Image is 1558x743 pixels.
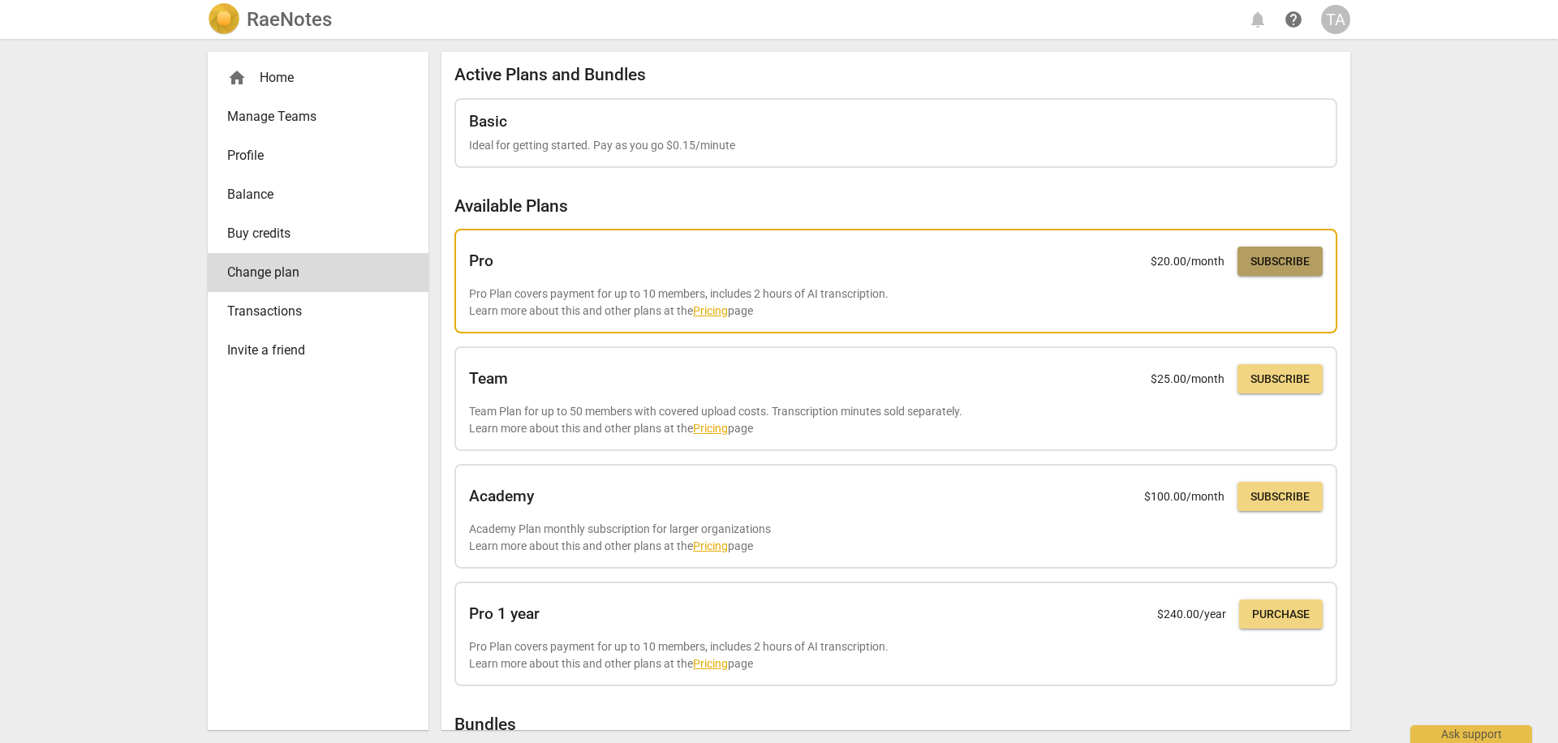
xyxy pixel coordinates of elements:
a: LogoRaeNotes [208,3,332,36]
span: Subscribe [1250,254,1310,270]
span: help [1284,10,1303,29]
p: Pro Plan covers payment for up to 10 members, includes 2 hours of AI transcription. Learn more ab... [469,638,1323,672]
h2: Bundles [454,715,1337,735]
a: Transactions [208,292,428,331]
button: Subscribe [1237,482,1323,511]
img: Logo [208,3,240,36]
span: Profile [227,146,396,165]
p: $ 100.00 /month [1144,488,1224,505]
p: $ 240.00 /year [1157,606,1226,623]
p: Pro Plan covers payment for up to 10 members, includes 2 hours of AI transcription. Learn more ab... [469,286,1323,319]
p: Academy Plan monthly subscription for larger organizations Learn more about this and other plans ... [469,521,1323,554]
span: Purchase [1252,607,1310,623]
h2: Active Plans and Bundles [454,65,1337,85]
span: Subscribe [1250,371,1310,388]
p: Team Plan for up to 50 members with covered upload costs. Transcription minutes sold separately. ... [469,403,1323,436]
p: $ 25.00 /month [1151,371,1224,388]
a: Pricing [693,304,728,317]
p: Ideal for getting started. Pay as you go $0.15/minute [469,137,1323,154]
h2: Basic [469,113,507,131]
div: Ask support [1410,725,1532,743]
button: Subscribe [1237,364,1323,393]
button: TA [1321,5,1350,34]
span: Buy credits [227,224,396,243]
a: Help [1279,5,1308,34]
div: Home [208,58,428,97]
h2: Team [469,370,508,388]
h2: Academy [469,487,534,505]
a: Invite a friend [208,331,428,370]
a: Pricing [693,422,728,435]
a: Buy credits [208,214,428,253]
span: Subscribe [1250,489,1310,505]
span: Change plan [227,263,396,282]
a: Pricing [693,657,728,670]
button: Purchase [1239,599,1323,629]
a: Balance [208,175,428,214]
h2: Available Plans [454,196,1337,217]
span: Invite a friend [227,341,396,360]
button: Subscribe [1237,247,1323,276]
a: Change plan [208,253,428,292]
h2: RaeNotes [247,8,332,31]
p: $ 20.00 /month [1151,253,1224,270]
h2: Pro [469,252,493,270]
span: home [227,68,247,88]
h2: Pro 1 year [469,605,540,623]
div: Home [227,68,396,88]
span: Balance [227,185,396,204]
a: Manage Teams [208,97,428,136]
a: Profile [208,136,428,175]
a: Pricing [693,539,728,552]
span: Transactions [227,302,396,321]
span: Manage Teams [227,107,396,127]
